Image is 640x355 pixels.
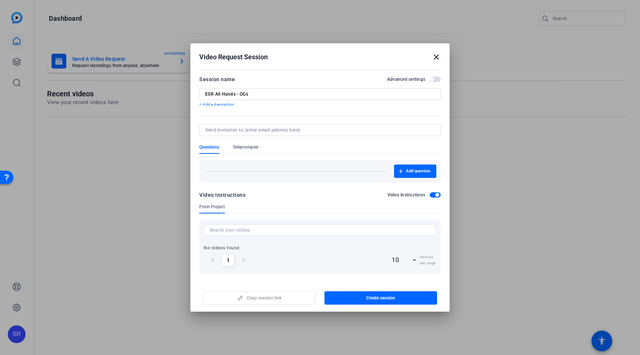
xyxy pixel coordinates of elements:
input: Enter Session Name [205,91,435,97]
span: Questions [199,144,219,150]
div: Session name [199,75,235,84]
span: From Project [199,204,225,210]
button: Add question [394,165,436,178]
button: Create session [324,291,437,305]
div: Video Instructions [199,190,246,199]
input: Send invitation to (enter email address here) [205,127,432,133]
mat-icon: close [432,53,441,62]
span: 10 [392,256,399,263]
div: Video Request Session [199,53,441,62]
span: Teleprompter [233,144,259,150]
h2: Video Instructions [387,192,426,198]
span: Entries per page [420,254,436,266]
h2: Advanced settings [387,76,425,82]
input: Search your videos [210,226,430,235]
p: + Add a description [199,102,441,107]
p: No videos found [204,245,436,251]
span: Add question [406,168,430,174]
span: Create session [366,295,395,301]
